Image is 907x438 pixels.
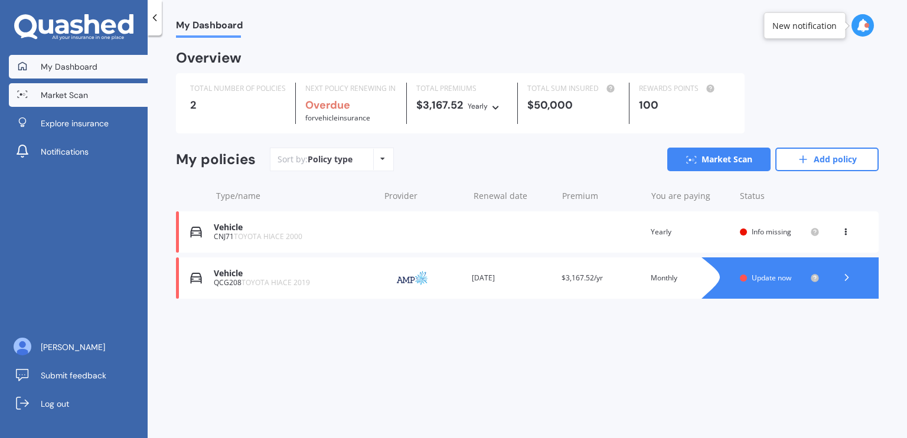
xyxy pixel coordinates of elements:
div: Renewal date [474,190,553,202]
span: [PERSON_NAME] [41,341,105,353]
div: Status [740,190,820,202]
span: TOYOTA HIACE 2000 [234,231,302,241]
div: Premium [562,190,642,202]
a: Log out [9,392,148,416]
b: Overdue [305,98,350,112]
div: 2 [190,99,286,111]
div: CNJ71 [214,233,373,241]
span: Update now [752,273,791,283]
span: Submit feedback [41,370,106,381]
div: QCG208 [214,279,373,287]
a: Explore insurance [9,112,148,135]
span: Info missing [752,227,791,237]
div: $3,167.52 [416,99,508,112]
div: $50,000 [527,99,619,111]
span: $3,167.52/yr [562,273,603,283]
div: Sort by: [278,153,353,165]
a: Add policy [775,148,879,171]
div: You are paying [651,190,731,202]
span: Market Scan [41,89,88,101]
div: Vehicle [214,269,373,279]
a: [PERSON_NAME] [9,335,148,359]
a: Market Scan [9,83,148,107]
div: Provider [384,190,464,202]
div: [DATE] [472,272,552,284]
div: Yearly [468,100,488,112]
a: My Dashboard [9,55,148,79]
div: TOTAL PREMIUMS [416,83,508,94]
span: My Dashboard [176,19,243,35]
img: Vehicle [190,226,202,238]
div: Monthly [651,272,730,284]
img: Vehicle [190,272,202,284]
span: My Dashboard [41,61,97,73]
div: My policies [176,151,256,168]
a: Submit feedback [9,364,148,387]
img: ACg8ocK8vY7FDUQCl339ORI8Dn1tnHPF3mR_f1xTDYPV5k9zx6xzKw=s96-c [14,338,31,355]
div: New notification [772,19,837,31]
div: Yearly [651,226,730,238]
img: AMP [383,267,442,289]
span: Log out [41,398,69,410]
span: TOYOTA HIACE 2019 [242,277,310,287]
div: TOTAL NUMBER OF POLICIES [190,83,286,94]
div: TOTAL SUM INSURED [527,83,619,94]
div: Policy type [308,153,353,165]
span: for Vehicle insurance [305,113,370,123]
span: Explore insurance [41,117,109,129]
div: Vehicle [214,223,373,233]
div: 100 [639,99,730,111]
div: NEXT POLICY RENEWING IN [305,83,397,94]
a: Notifications [9,140,148,164]
span: Notifications [41,146,89,158]
a: Market Scan [667,148,771,171]
div: Overview [176,52,242,64]
div: REWARDS POINTS [639,83,730,94]
div: Type/name [216,190,375,202]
